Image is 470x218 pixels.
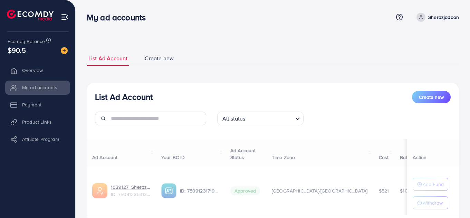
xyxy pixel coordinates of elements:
[8,45,26,55] span: $90.5
[217,112,304,125] div: Search for option
[7,10,54,20] img: logo
[248,112,292,124] input: Search for option
[87,12,151,22] h3: My ad accounts
[145,54,174,62] span: Create new
[95,92,153,102] h3: List Ad Account
[419,94,444,101] span: Create new
[414,13,459,22] a: Sherazjadoon
[221,114,247,124] span: All status
[61,47,68,54] img: image
[8,38,45,45] span: Ecomdy Balance
[428,13,459,21] p: Sherazjadoon
[61,13,69,21] img: menu
[412,91,451,103] button: Create new
[88,54,127,62] span: List Ad Account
